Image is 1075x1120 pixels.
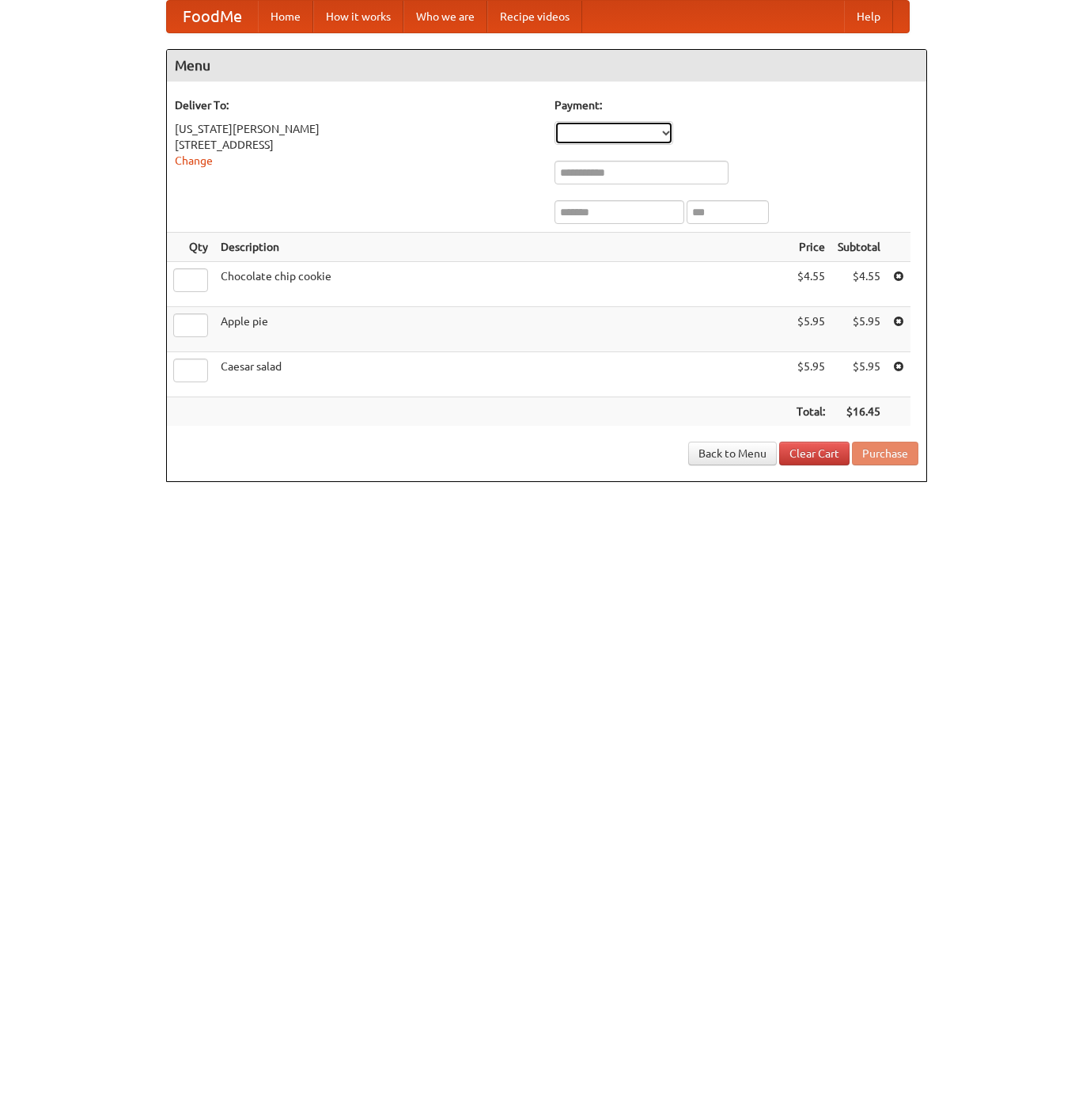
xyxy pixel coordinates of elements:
h5: Payment: [555,97,918,113]
td: $5.95 [831,352,887,397]
td: $5.95 [831,307,887,352]
th: Total: [790,397,831,427]
td: $4.55 [790,262,831,307]
a: Clear Cart [779,442,850,465]
td: Apple pie [214,307,790,352]
h5: Deliver To: [175,97,539,113]
a: Help [844,1,893,32]
td: $5.95 [790,352,831,397]
th: Price [790,233,831,262]
th: Description [214,233,790,262]
td: Caesar salad [214,352,790,397]
div: [STREET_ADDRESS] [175,137,539,153]
td: Chocolate chip cookie [214,262,790,307]
h4: Menu [167,50,926,82]
a: How it works [313,1,403,32]
div: [US_STATE][PERSON_NAME] [175,121,539,137]
th: $16.45 [831,397,887,427]
a: Change [175,154,213,167]
button: Purchase [852,442,918,465]
th: Subtotal [831,233,887,262]
td: $4.55 [831,262,887,307]
a: Home [258,1,313,32]
th: Qty [167,233,214,262]
a: Recipe videos [487,1,582,32]
a: Back to Menu [688,442,777,465]
a: FoodMe [167,1,258,32]
td: $5.95 [790,307,831,352]
a: Who we are [403,1,487,32]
